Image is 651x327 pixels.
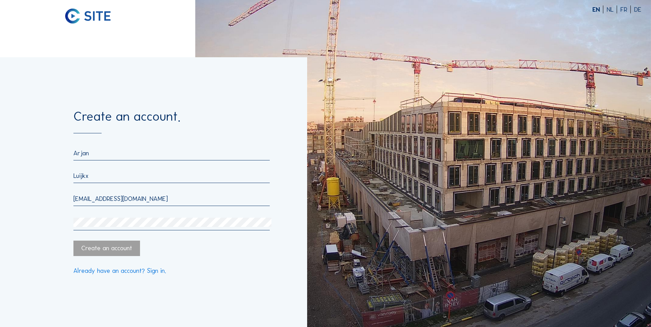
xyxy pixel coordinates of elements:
div: Create an account [73,241,140,256]
input: Last Name [73,172,270,180]
div: NL [607,7,617,13]
input: First Name [73,149,270,157]
div: Create an account. [73,110,270,133]
img: C-SITE logo [65,9,111,24]
input: Email [73,195,270,203]
div: FR [620,7,631,13]
div: EN [592,7,603,13]
a: Already have an account? Sign in. [73,268,166,274]
div: DE [634,7,641,13]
